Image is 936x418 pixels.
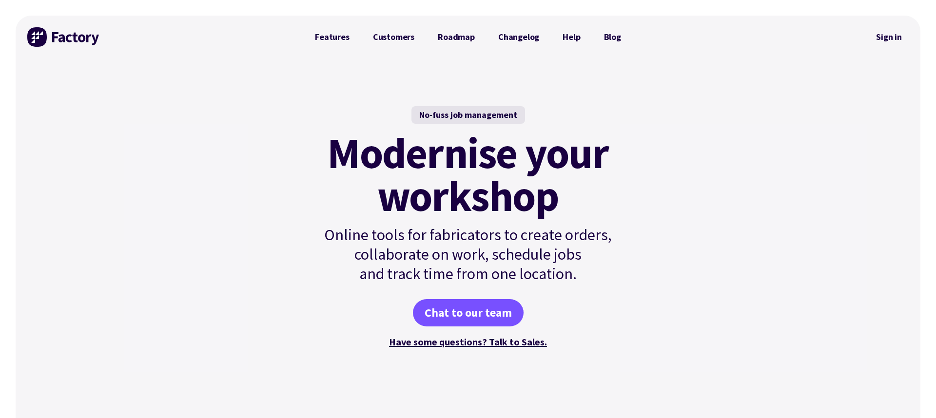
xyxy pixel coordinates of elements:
a: Features [303,27,361,47]
p: Online tools for fabricators to create orders, collaborate on work, schedule jobs and track time ... [303,225,633,284]
a: Have some questions? Talk to Sales. [389,336,547,348]
mark: Modernise your workshop [327,132,608,217]
a: Chat to our team [413,299,524,326]
a: Help [551,27,592,47]
img: Factory [27,27,100,47]
a: Blog [592,27,633,47]
a: Changelog [487,27,551,47]
a: Roadmap [426,27,487,47]
a: Customers [361,27,426,47]
a: Sign in [869,26,909,48]
nav: Secondary Navigation [869,26,909,48]
nav: Primary Navigation [303,27,633,47]
div: No-fuss job management [411,106,525,124]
